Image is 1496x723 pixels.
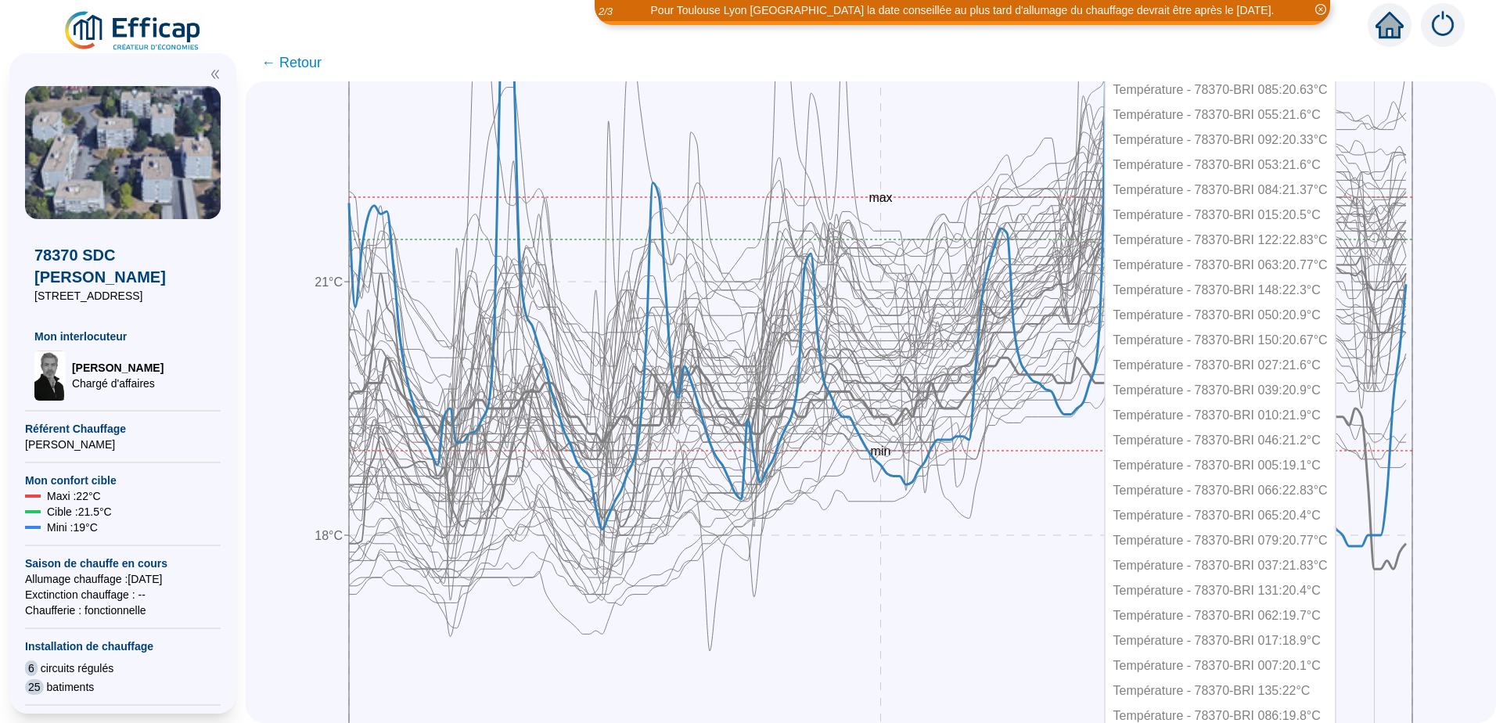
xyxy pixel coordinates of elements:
[63,9,204,53] img: efficap energie logo
[47,679,95,695] span: batiments
[34,244,211,288] span: 78370 SDC [PERSON_NAME]
[25,421,221,437] span: Référent Chauffage
[868,191,892,204] tspan: max
[47,488,101,504] span: Maxi : 22 °C
[315,529,343,542] tspan: 18°C
[25,571,221,587] span: Allumage chauffage : [DATE]
[25,638,221,654] span: Installation de chauffage
[651,2,1275,19] div: Pour Toulouse Lyon [GEOGRAPHIC_DATA] la date conseillée au plus tard d'allumage du chauffage devr...
[315,275,343,289] tspan: 21°C
[34,329,211,344] span: Mon interlocuteur
[25,556,221,571] span: Saison de chauffe en cours
[34,351,66,401] img: Chargé d'affaires
[1376,11,1404,39] span: home
[25,587,221,602] span: Exctinction chauffage : --
[25,473,221,488] span: Mon confort cible
[72,376,164,391] span: Chargé d'affaires
[34,288,211,304] span: [STREET_ADDRESS]
[599,5,613,17] i: 2 / 3
[261,52,322,74] span: ← Retour
[1421,3,1465,47] img: alerts
[25,679,44,695] span: 25
[25,660,38,676] span: 6
[72,360,164,376] span: [PERSON_NAME]
[871,444,891,458] tspan: min
[41,660,113,676] span: circuits régulés
[1315,4,1326,15] span: close-circle
[47,520,98,535] span: Mini : 19 °C
[47,504,112,520] span: Cible : 21.5 °C
[210,69,221,80] span: double-left
[25,437,221,452] span: [PERSON_NAME]
[25,602,221,618] span: Chaufferie : fonctionnelle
